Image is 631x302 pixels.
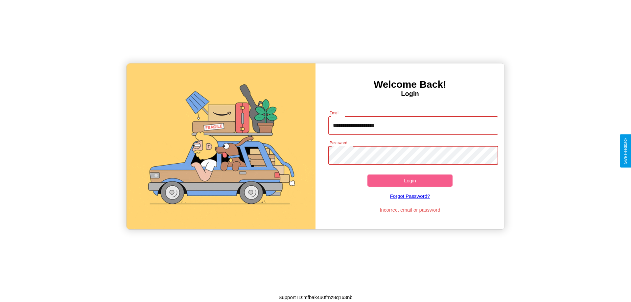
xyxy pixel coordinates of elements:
div: Give Feedback [623,138,628,164]
label: Password [330,140,347,146]
img: gif [127,63,315,229]
p: Support ID: mfbak4u0frnz8q163nb [278,293,352,302]
a: Forgot Password? [325,187,495,205]
h3: Welcome Back! [315,79,504,90]
p: Incorrect email or password [325,205,495,214]
h4: Login [315,90,504,98]
button: Login [367,174,453,187]
label: Email [330,110,340,116]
